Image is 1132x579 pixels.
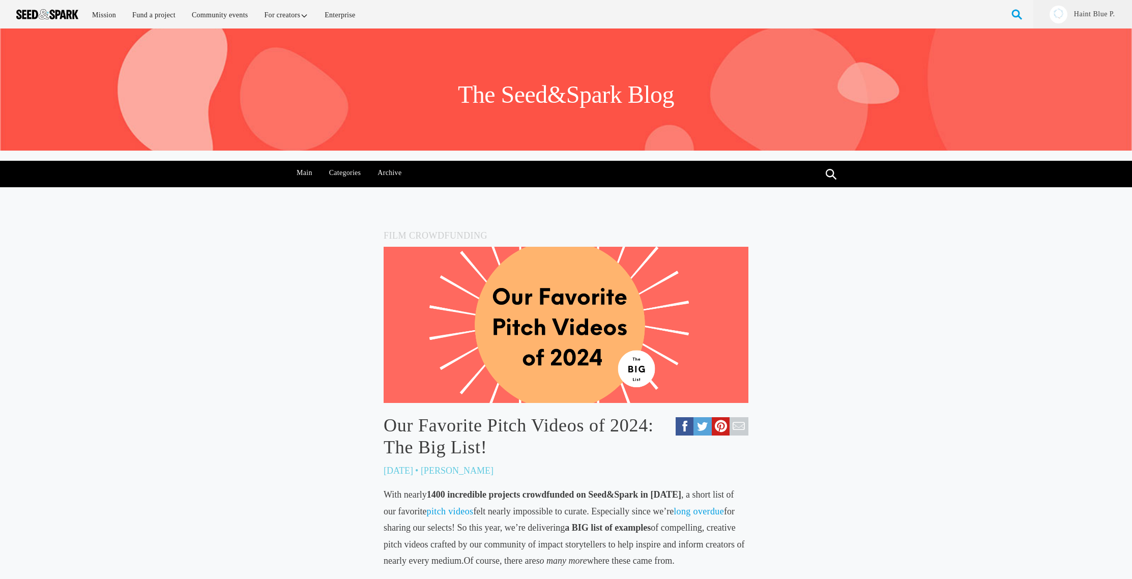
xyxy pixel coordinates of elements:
[324,161,366,185] a: Categories
[674,506,724,516] a: long overdue
[85,4,123,26] a: Mission
[1050,6,1067,23] img: 7c17776f2d55080b.png
[384,247,748,403] img: favorite%20blogs%20of%202024.png
[427,506,474,516] a: pitch videos
[1073,9,1116,19] a: Haint Blue P.
[317,4,362,26] a: Enterprise
[384,489,734,516] span: With nearly , a short list of our favorite felt nearly impossible to curate. Especially since we’re
[384,462,413,479] p: [DATE]
[16,9,78,19] img: Seed amp; Spark
[125,4,183,26] a: Fund a project
[415,462,494,479] p: • [PERSON_NAME]
[427,489,681,500] strong: 1400 incredible projects crowdfunded on Seed&Spark in [DATE]
[536,556,544,566] em: so
[185,4,255,26] a: Community events
[372,161,407,185] a: Archive
[507,556,675,566] span: here are where these came from.
[384,228,748,243] h5: Film Crowdfunding
[384,415,748,458] a: Our Favorite Pitch Videos of 2024: The Big List!
[565,523,651,533] strong: a BIG list of examples
[292,161,318,185] a: Main
[384,506,744,566] span: for sharing our selects! So this year, we’re delivering of compelling, creative pitch videos craf...
[257,4,316,26] a: For creators
[546,556,587,566] em: many more
[464,556,507,566] span: Of course, t
[458,79,674,110] h1: The Seed&Spark Blog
